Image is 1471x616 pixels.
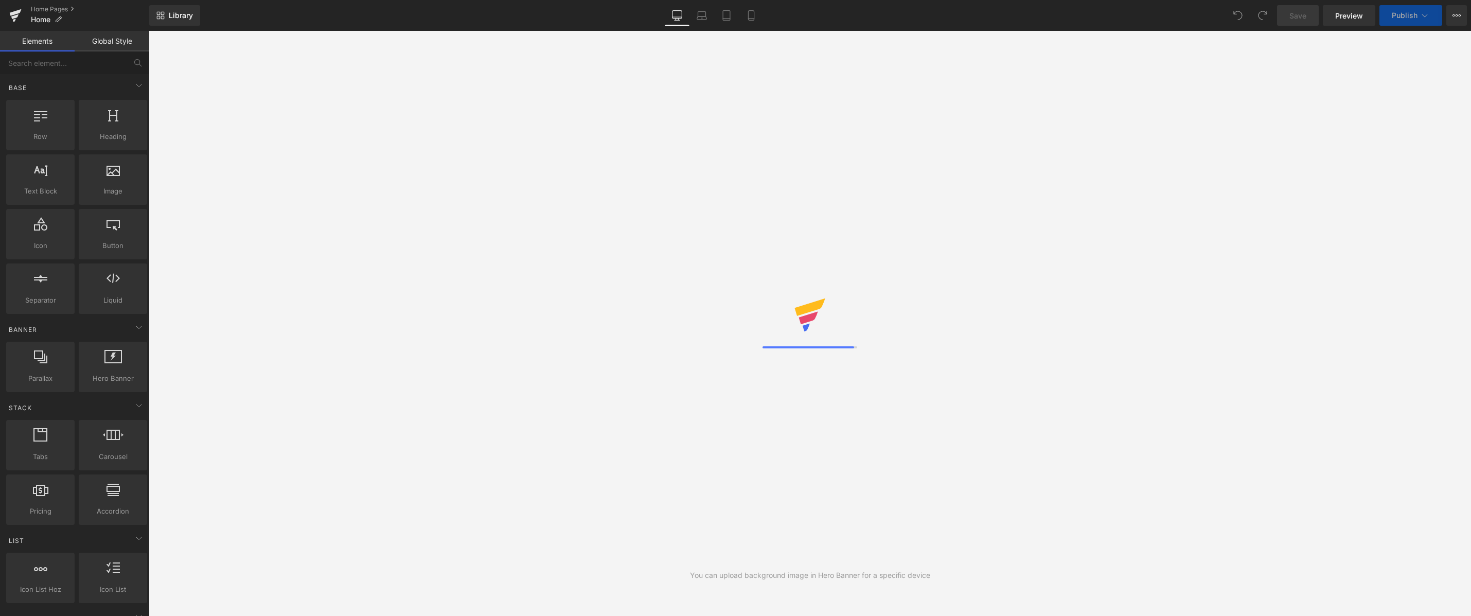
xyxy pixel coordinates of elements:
a: Home Pages [31,5,149,13]
a: Desktop [665,5,689,26]
a: New Library [149,5,200,26]
span: Heading [82,131,144,142]
button: Undo [1228,5,1248,26]
span: Banner [8,325,38,335]
span: Row [9,131,72,142]
span: Icon List [82,584,144,595]
span: Button [82,240,144,251]
span: Pricing [9,506,72,517]
a: Laptop [689,5,714,26]
span: Hero Banner [82,373,144,384]
div: You can upload background image in Hero Banner for a specific device [690,570,930,581]
a: Preview [1323,5,1375,26]
span: Base [8,83,28,93]
span: Icon List Hoz [9,584,72,595]
span: List [8,536,25,545]
button: Publish [1379,5,1442,26]
span: Home [31,15,50,24]
button: More [1446,5,1467,26]
a: Tablet [714,5,739,26]
a: Global Style [75,31,149,51]
span: Image [82,186,144,197]
span: Publish [1392,11,1417,20]
span: Library [169,11,193,20]
span: Stack [8,403,33,413]
span: Carousel [82,451,144,462]
span: Icon [9,240,72,251]
span: Liquid [82,295,144,306]
a: Mobile [739,5,764,26]
span: Separator [9,295,72,306]
span: Parallax [9,373,72,384]
span: Text Block [9,186,72,197]
span: Preview [1335,10,1363,21]
span: Tabs [9,451,72,462]
span: Save [1289,10,1306,21]
span: Accordion [82,506,144,517]
button: Redo [1252,5,1273,26]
